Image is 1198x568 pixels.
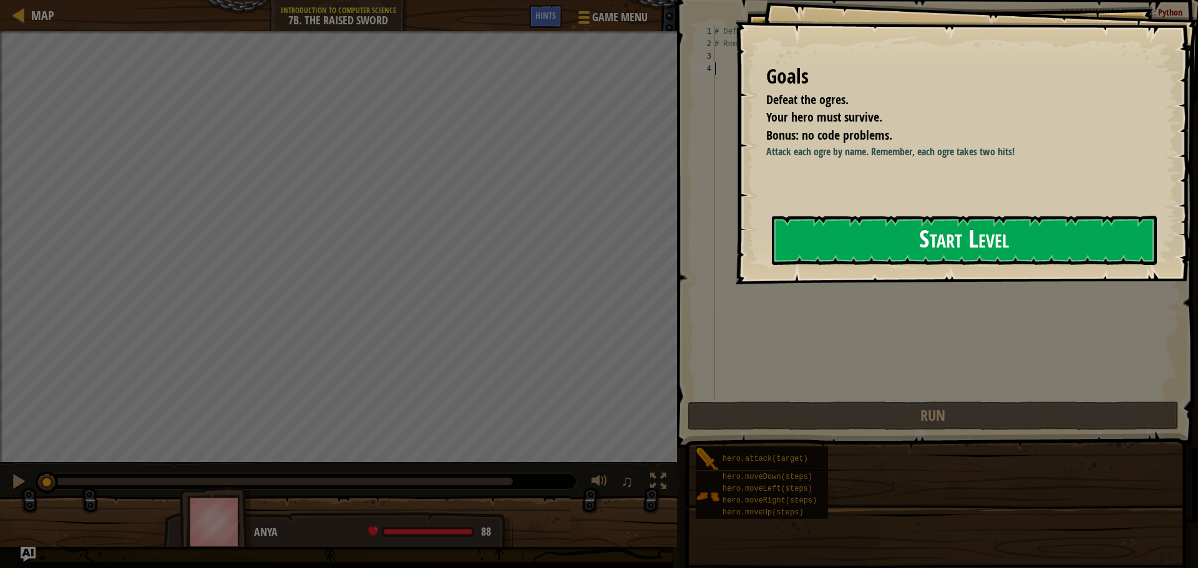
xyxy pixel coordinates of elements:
[766,108,882,125] span: Your hero must survive.
[688,402,1179,430] button: Run
[751,108,1151,127] li: Your hero must survive.
[766,91,849,108] span: Defeat the ogres.
[621,472,633,491] span: ♫
[21,547,36,562] button: Ask AI
[31,7,54,24] span: Map
[25,7,54,24] a: Map
[618,470,640,496] button: ♫
[254,524,500,541] div: Anya
[751,127,1151,145] li: Bonus: no code problems.
[694,37,715,50] div: 2
[696,448,719,471] img: portrait.png
[766,127,892,143] span: Bonus: no code problems.
[723,484,812,493] span: hero.moveLeft(steps)
[481,524,491,539] span: 88
[723,473,812,481] span: hero.moveDown(steps)
[772,216,1157,265] button: Start Level
[568,5,655,34] button: Game Menu
[368,526,491,537] div: health: 88 / 88
[646,470,671,496] button: Toggle fullscreen
[587,470,612,496] button: Adjust volume
[723,508,804,517] span: hero.moveUp(steps)
[751,91,1151,109] li: Defeat the ogres.
[723,496,817,505] span: hero.moveRight(steps)
[592,9,648,26] span: Game Menu
[180,487,252,556] img: thang_avatar_frame.png
[694,62,715,75] div: 4
[694,50,715,62] div: 3
[766,145,1164,159] p: Attack each ogre by name. Remember, each ogre takes two hits!
[694,25,715,37] div: 1
[696,484,719,508] img: portrait.png
[723,455,808,463] span: hero.attack(target)
[766,62,1154,91] div: Goals
[6,470,31,496] button: Ctrl + P: Pause
[535,9,556,21] span: Hints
